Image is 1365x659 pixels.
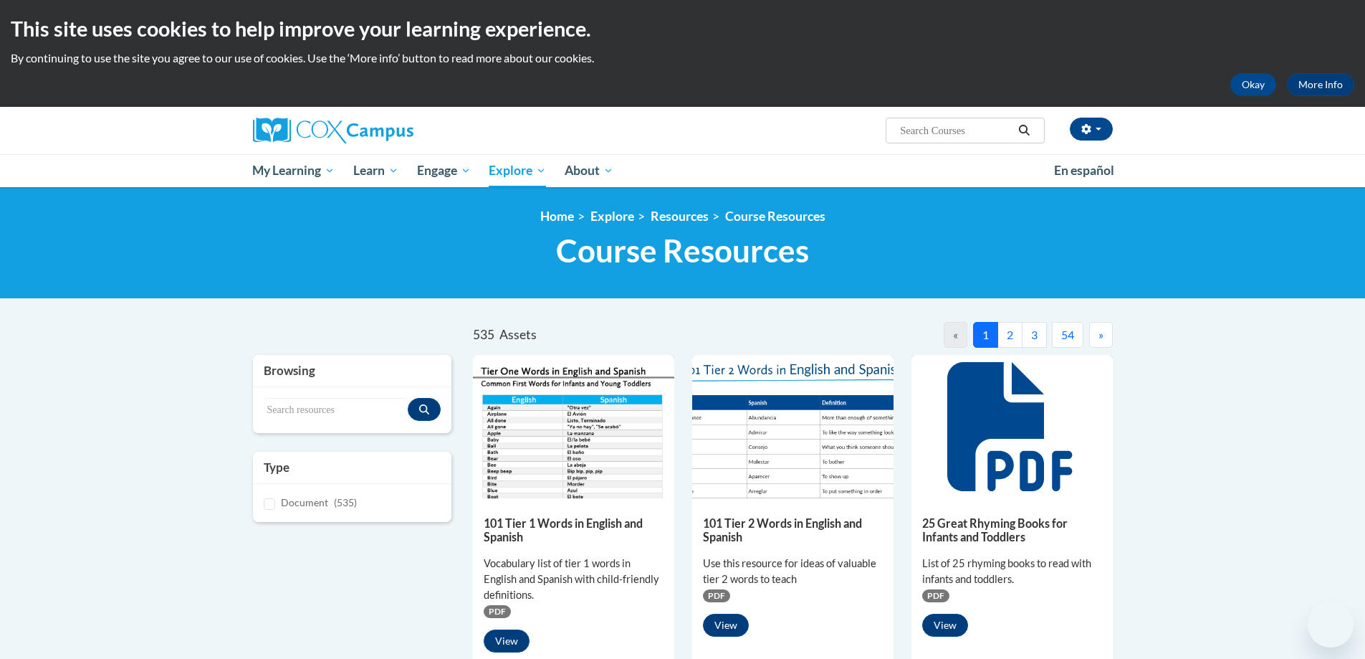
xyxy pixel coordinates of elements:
[408,154,480,187] a: Engage
[973,322,998,348] button: 1
[590,209,634,224] a: Explore
[555,154,623,187] a: About
[231,154,1134,187] div: Main menu
[556,232,809,270] span: Course Resources
[1045,156,1124,186] a: En español
[1287,73,1354,96] a: More Info
[651,209,709,224] a: Resources
[473,327,494,342] span: 535
[997,322,1022,348] button: 2
[473,355,674,498] img: d35314be-4b7e-462d-8f95-b17e3d3bb747.pdf
[281,496,328,508] span: Document
[540,209,574,224] a: Home
[253,118,525,143] a: Cox Campus
[252,162,335,179] span: My Learning
[1022,322,1047,348] button: 3
[1013,122,1035,139] button: Search
[11,14,1354,43] h2: This site uses cookies to help improve your learning experience.
[264,362,441,379] h3: Browsing
[692,355,894,498] img: 836e94b2-264a-47ae-9840-fb2574307f3b.pdf
[489,162,546,179] span: Explore
[703,516,883,544] h5: 101 Tier 2 Words in English and Spanish
[1052,322,1083,348] button: 54
[725,209,825,224] a: Course Resources
[484,556,664,603] div: Vocabulary list of tier 1 words in English and Spanish with child-friendly definitions.
[1098,328,1103,341] span: »
[703,589,730,602] span: PDF
[408,398,441,421] button: Search resources
[899,122,1013,139] input: Search Courses
[1054,163,1114,178] span: En español
[1308,602,1354,648] iframe: Button to launch messaging window
[484,516,664,544] h5: 101 Tier 1 Words in English and Spanish
[264,459,441,476] h3: Type
[264,398,408,422] input: Search resources
[334,496,357,508] span: (535)
[253,118,413,143] img: Cox Campus
[703,614,749,637] button: View
[922,614,968,637] button: View
[703,556,883,587] div: Use this resource for ideas of valuable tier 2 words to teach
[479,154,555,187] a: Explore
[1089,322,1113,348] button: Next
[244,154,345,187] a: My Learning
[922,556,1102,587] div: List of 25 rhyming books to read with infants and toddlers.
[1230,73,1276,96] button: Okay
[11,50,1354,66] p: By continuing to use the site you agree to our use of cookies. Use the ‘More info’ button to read...
[353,162,398,179] span: Learn
[922,516,1102,544] h5: 25 Great Rhyming Books for Infants and Toddlers
[417,162,471,179] span: Engage
[565,162,613,179] span: About
[922,589,949,602] span: PDF
[484,605,511,618] span: PDF
[344,154,408,187] a: Learn
[499,327,537,342] span: Assets
[1070,118,1113,141] button: Account Settings
[484,630,530,653] button: View
[792,322,1112,348] nav: Pagination Navigation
